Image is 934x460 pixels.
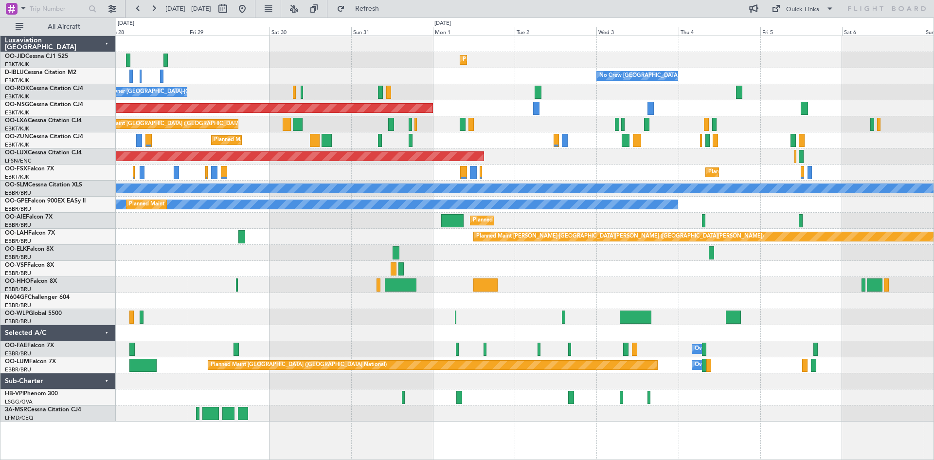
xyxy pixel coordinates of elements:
a: OO-LXACessna Citation CJ4 [5,118,82,124]
a: OO-LUXCessna Citation CJ4 [5,150,82,156]
div: Fri 29 [188,27,269,36]
span: D-IBLU [5,70,24,75]
a: EBBR/BRU [5,221,31,229]
div: Planned Maint [GEOGRAPHIC_DATA] ([GEOGRAPHIC_DATA] National) [129,197,305,212]
div: Planned Maint Kortrijk-[GEOGRAPHIC_DATA] [214,133,327,147]
a: LFSN/ENC [5,157,32,165]
span: OO-ZUN [5,134,29,140]
span: OO-LAH [5,230,28,236]
span: OO-HHO [5,278,30,284]
span: OO-VSF [5,262,27,268]
span: All Aircraft [25,23,103,30]
a: OO-FSXFalcon 7X [5,166,54,172]
span: OO-NSG [5,102,29,108]
div: Planned Maint [GEOGRAPHIC_DATA] ([GEOGRAPHIC_DATA] National) [90,117,266,131]
button: All Aircraft [11,19,106,35]
a: EBBR/BRU [5,318,31,325]
div: [DATE] [118,19,134,28]
a: OO-FAEFalcon 7X [5,343,54,349]
a: EBKT/KJK [5,93,29,100]
div: Thu 4 [679,27,760,36]
a: OO-JIDCessna CJ1 525 [5,54,68,59]
div: Fri 5 [760,27,842,36]
a: EBKT/KJK [5,141,29,148]
a: EBKT/KJK [5,109,29,116]
span: OO-ELK [5,246,27,252]
div: No Crew [GEOGRAPHIC_DATA] ([GEOGRAPHIC_DATA] National) [599,69,762,83]
div: Sat 30 [269,27,351,36]
div: Thu 28 [106,27,188,36]
div: Tue 2 [515,27,596,36]
span: OO-AIE [5,214,26,220]
a: EBBR/BRU [5,270,31,277]
a: EBKT/KJK [5,125,29,132]
a: OO-ZUNCessna Citation CJ4 [5,134,83,140]
div: Planned Maint [GEOGRAPHIC_DATA] ([GEOGRAPHIC_DATA] National) [211,358,387,372]
a: EBBR/BRU [5,286,31,293]
div: Owner Melsbroek Air Base [695,342,761,356]
span: OO-LUM [5,359,29,365]
div: [DATE] [434,19,451,28]
a: OO-LUMFalcon 7X [5,359,56,365]
div: Sun 31 [351,27,433,36]
a: EBKT/KJK [5,61,29,68]
a: LFMD/CEQ [5,414,33,422]
span: OO-FAE [5,343,27,349]
span: OO-LXA [5,118,28,124]
div: Owner Melsbroek Air Base [695,358,761,372]
input: Trip Number [30,1,86,16]
a: EBBR/BRU [5,302,31,309]
span: Refresh [347,5,388,12]
span: [DATE] - [DATE] [165,4,211,13]
div: Planned Maint [PERSON_NAME]-[GEOGRAPHIC_DATA][PERSON_NAME] ([GEOGRAPHIC_DATA][PERSON_NAME]) [476,229,764,244]
a: 3A-MSRCessna Citation CJ4 [5,407,81,413]
span: OO-WLP [5,311,29,316]
div: Planned Maint Kortrijk-[GEOGRAPHIC_DATA] [708,165,822,180]
a: OO-SLMCessna Citation XLS [5,182,82,188]
span: OO-JID [5,54,25,59]
span: OO-FSX [5,166,27,172]
div: Quick Links [786,5,819,15]
a: EBBR/BRU [5,238,31,245]
a: OO-LAHFalcon 7X [5,230,55,236]
a: EBBR/BRU [5,205,31,213]
a: EBBR/BRU [5,366,31,373]
span: OO-LUX [5,150,28,156]
a: OO-WLPGlobal 5500 [5,311,62,316]
a: OO-ROKCessna Citation CJ4 [5,86,83,92]
a: OO-NSGCessna Citation CJ4 [5,102,83,108]
button: Refresh [332,1,391,17]
a: LSGG/GVA [5,398,33,405]
a: EBKT/KJK [5,173,29,181]
a: OO-GPEFalcon 900EX EASy II [5,198,86,204]
a: EBBR/BRU [5,189,31,197]
a: OO-HHOFalcon 8X [5,278,57,284]
a: EBBR/BRU [5,254,31,261]
a: OO-VSFFalcon 8X [5,262,54,268]
span: OO-SLM [5,182,28,188]
div: Mon 1 [433,27,515,36]
button: Quick Links [767,1,839,17]
span: OO-GPE [5,198,28,204]
span: N604GF [5,294,28,300]
span: OO-ROK [5,86,29,92]
span: 3A-MSR [5,407,27,413]
a: OO-AIEFalcon 7X [5,214,53,220]
a: OO-ELKFalcon 8X [5,246,54,252]
a: HB-VPIPhenom 300 [5,391,58,397]
div: Wed 3 [596,27,678,36]
div: Planned Maint [GEOGRAPHIC_DATA] ([GEOGRAPHIC_DATA]) [473,213,626,228]
a: D-IBLUCessna Citation M2 [5,70,76,75]
div: Sat 6 [842,27,924,36]
a: EBKT/KJK [5,77,29,84]
div: Planned Maint Kortrijk-[GEOGRAPHIC_DATA] [463,53,576,67]
div: Owner [GEOGRAPHIC_DATA]-[GEOGRAPHIC_DATA] [108,85,240,99]
span: HB-VPI [5,391,24,397]
a: N604GFChallenger 604 [5,294,70,300]
a: EBBR/BRU [5,350,31,357]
